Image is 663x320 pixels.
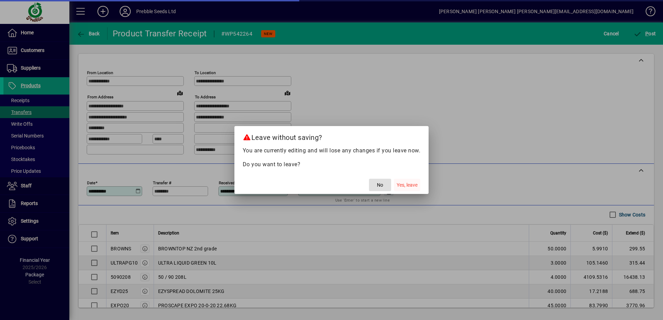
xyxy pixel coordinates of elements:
p: You are currently editing and will lose any changes if you leave now. [243,146,421,155]
span: Yes, leave [397,181,417,189]
button: Yes, leave [394,179,420,191]
p: Do you want to leave? [243,160,421,169]
span: No [377,181,383,189]
button: No [369,179,391,191]
h2: Leave without saving? [234,126,429,146]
